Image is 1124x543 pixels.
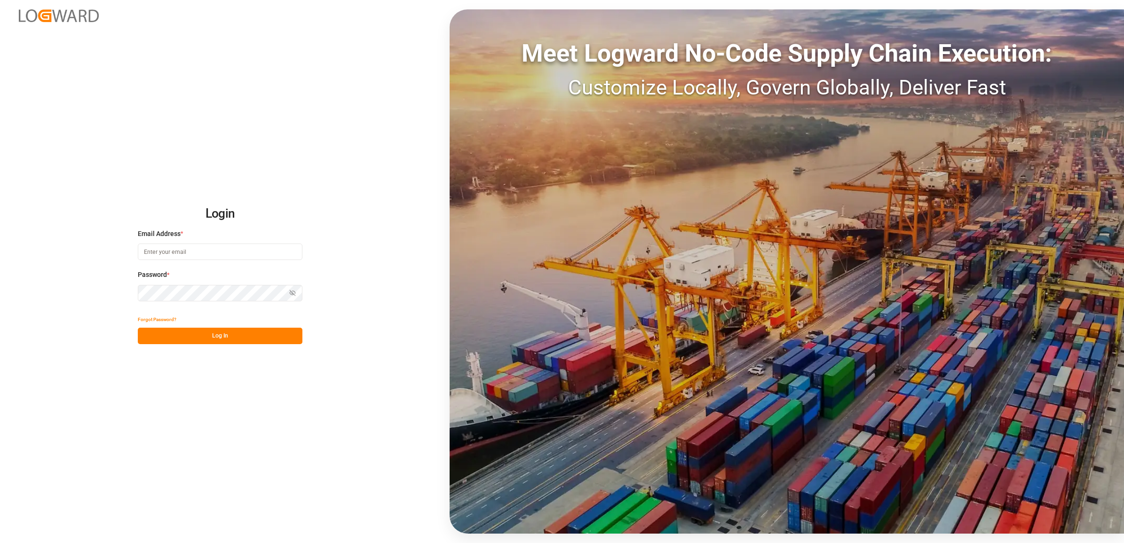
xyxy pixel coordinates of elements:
img: Logward_new_orange.png [19,9,99,22]
button: Forgot Password? [138,311,176,328]
div: Meet Logward No-Code Supply Chain Execution: [450,35,1124,72]
h2: Login [138,199,302,229]
input: Enter your email [138,244,302,260]
div: Customize Locally, Govern Globally, Deliver Fast [450,72,1124,103]
span: Password [138,270,167,280]
button: Log In [138,328,302,344]
span: Email Address [138,229,181,239]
